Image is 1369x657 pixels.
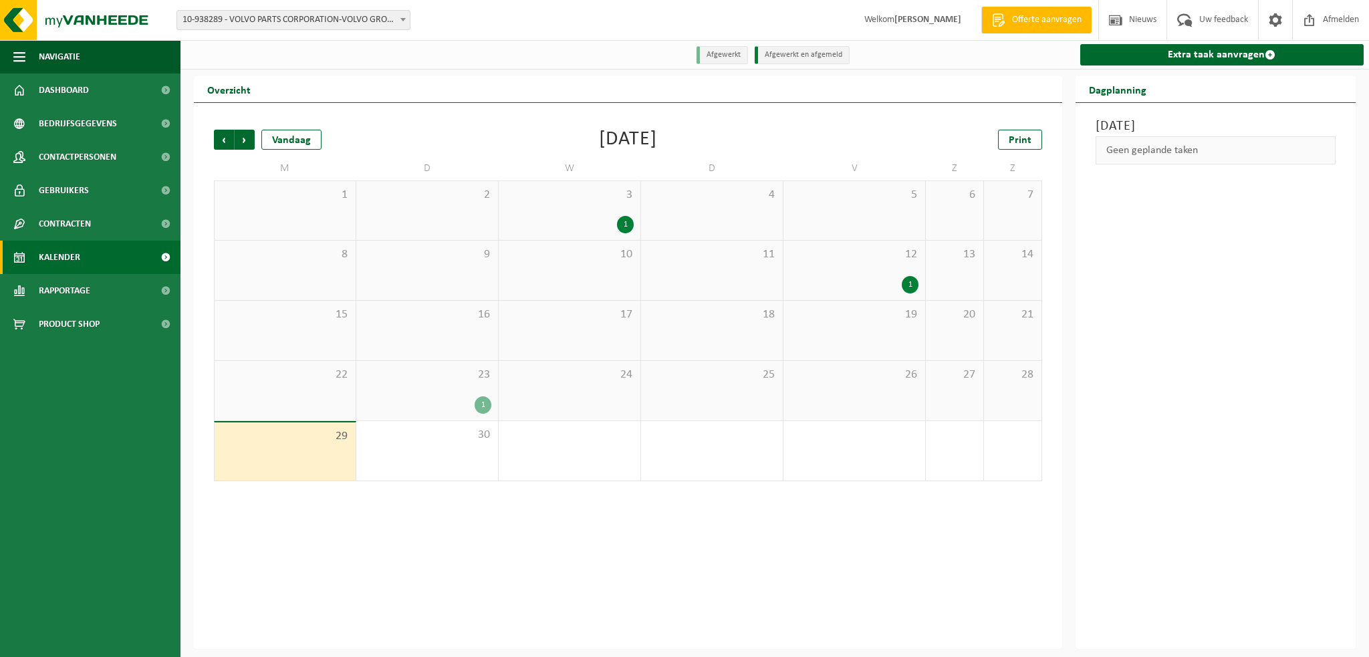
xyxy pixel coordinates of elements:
[790,307,918,322] span: 19
[363,188,491,203] span: 2
[991,307,1035,322] span: 21
[363,307,491,322] span: 16
[790,368,918,382] span: 26
[790,188,918,203] span: 5
[363,247,491,262] span: 9
[932,247,977,262] span: 13
[984,156,1042,180] td: Z
[505,307,634,322] span: 17
[599,130,657,150] div: [DATE]
[1096,136,1336,164] div: Geen geplande taken
[39,140,116,174] span: Contactpersonen
[790,247,918,262] span: 12
[697,46,748,64] li: Afgewerkt
[39,174,89,207] span: Gebruikers
[39,274,90,307] span: Rapportage
[926,156,984,180] td: Z
[1096,116,1336,136] h3: [DATE]
[221,247,349,262] span: 8
[991,368,1035,382] span: 28
[221,368,349,382] span: 22
[991,188,1035,203] span: 7
[648,247,776,262] span: 11
[991,247,1035,262] span: 14
[221,307,349,322] span: 15
[39,207,91,241] span: Contracten
[214,156,356,180] td: M
[505,368,634,382] span: 24
[39,107,117,140] span: Bedrijfsgegevens
[356,156,499,180] td: D
[1080,44,1364,65] a: Extra taak aanvragen
[499,156,641,180] td: W
[505,188,634,203] span: 3
[783,156,926,180] td: V
[932,368,977,382] span: 27
[221,429,349,444] span: 29
[902,276,918,293] div: 1
[39,40,80,74] span: Navigatie
[617,216,634,233] div: 1
[363,428,491,442] span: 30
[981,7,1092,33] a: Offerte aanvragen
[177,11,410,29] span: 10-938289 - VOLVO PARTS CORPORATION-VOLVO GROUP/CVA - 9041 OOSTAKKER, SMALLEHEERWEG 31
[505,247,634,262] span: 10
[1009,135,1031,146] span: Print
[363,368,491,382] span: 23
[1076,76,1160,102] h2: Dagplanning
[641,156,783,180] td: D
[755,46,850,64] li: Afgewerkt en afgemeld
[648,188,776,203] span: 4
[261,130,322,150] div: Vandaag
[221,188,349,203] span: 1
[194,76,264,102] h2: Overzicht
[475,396,491,414] div: 1
[39,307,100,341] span: Product Shop
[176,10,410,30] span: 10-938289 - VOLVO PARTS CORPORATION-VOLVO GROUP/CVA - 9041 OOSTAKKER, SMALLEHEERWEG 31
[648,368,776,382] span: 25
[894,15,961,25] strong: [PERSON_NAME]
[932,188,977,203] span: 6
[7,628,223,657] iframe: chat widget
[1009,13,1085,27] span: Offerte aanvragen
[39,241,80,274] span: Kalender
[932,307,977,322] span: 20
[39,74,89,107] span: Dashboard
[648,307,776,322] span: 18
[998,130,1042,150] a: Print
[214,130,234,150] span: Vorige
[235,130,255,150] span: Volgende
